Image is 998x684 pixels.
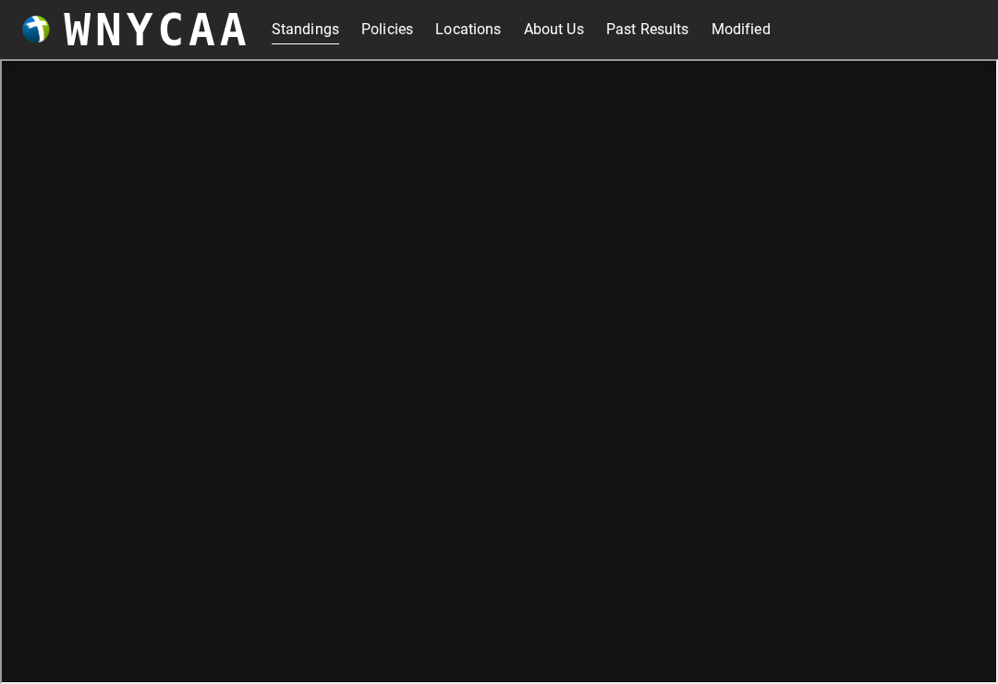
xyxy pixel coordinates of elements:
[524,15,584,44] a: About Us
[64,4,250,55] h3: WNYCAA
[712,15,771,44] a: Modified
[435,15,501,44] a: Locations
[606,15,689,44] a: Past Results
[272,15,339,44] a: Standings
[22,16,50,43] img: wnycaaBall.png
[361,15,413,44] a: Policies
